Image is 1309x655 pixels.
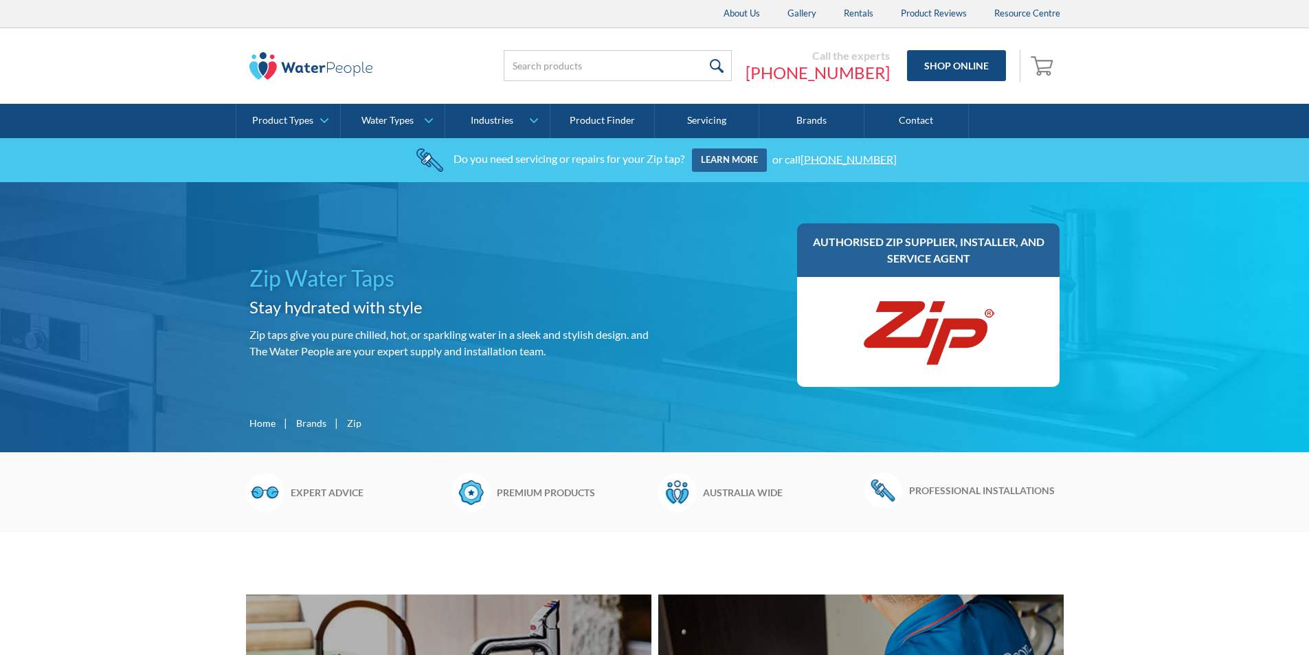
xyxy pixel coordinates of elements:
h6: Professional installations [909,483,1064,498]
a: Open empty cart [1027,49,1060,82]
a: Home [249,416,276,430]
div: | [333,414,340,431]
div: Water Types [361,115,414,126]
a: Shop Online [907,50,1006,81]
div: Industries [471,115,513,126]
a: Learn more [692,148,767,172]
img: Wrench [864,473,902,507]
h1: Zip Water Taps [249,262,649,295]
a: Water Types [341,104,445,138]
input: Search products [504,50,732,81]
img: Waterpeople Symbol [658,473,696,511]
h6: Premium products [497,485,651,500]
a: Industries [445,104,549,138]
a: Brands [296,416,326,430]
a: [PHONE_NUMBER] [746,63,890,83]
p: Zip taps give you pure chilled, hot, or sparkling water in a sleek and stylish design. and The Wa... [249,326,649,359]
h2: Stay hydrated with style [249,295,649,320]
h3: Authorised Zip supplier, installer, and service agent [811,234,1047,267]
h6: Expert advice [291,485,445,500]
a: Contact [864,104,969,138]
div: | [282,414,289,431]
div: Zip [347,416,361,430]
img: Glasses [246,473,284,511]
a: Servicing [655,104,759,138]
a: Product Types [236,104,340,138]
a: Brands [759,104,864,138]
img: The Water People [249,52,373,80]
div: Product Types [252,115,313,126]
div: Call the experts [746,49,890,63]
img: shopping cart [1031,54,1057,76]
a: [PHONE_NUMBER] [801,152,897,165]
img: Zip [860,291,997,373]
h6: Australia wide [703,485,858,500]
a: Product Finder [550,104,655,138]
div: or call [772,152,897,165]
div: Do you need servicing or repairs for your Zip tap? [454,152,684,165]
img: Badge [452,473,490,511]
